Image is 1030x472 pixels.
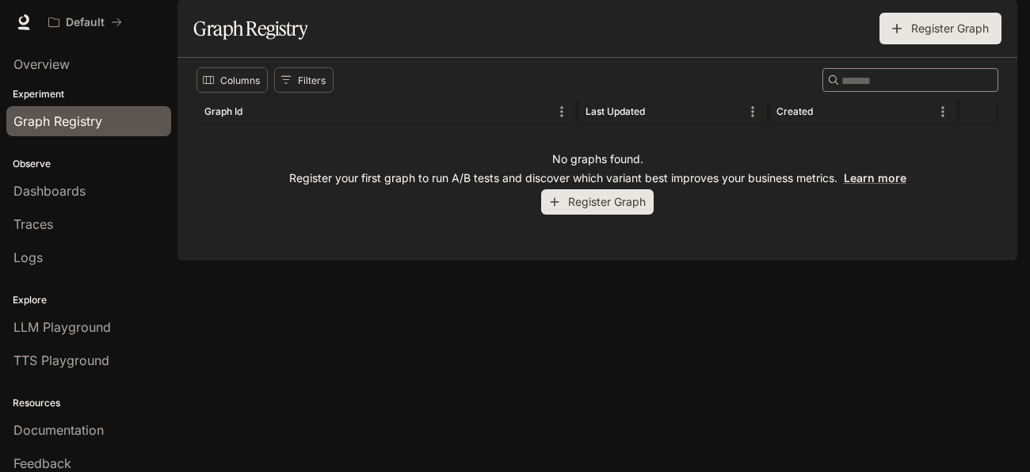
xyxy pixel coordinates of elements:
[541,189,654,215] button: Register Graph
[41,6,129,38] button: All workspaces
[586,105,645,117] div: Last Updated
[204,105,242,117] div: Graph Id
[647,100,670,124] button: Sort
[814,100,838,124] button: Sort
[274,67,334,93] button: Show filters
[193,13,307,44] h1: Graph Registry
[550,100,574,124] button: Menu
[244,100,268,124] button: Sort
[931,100,955,124] button: Menu
[196,67,268,93] button: Select columns
[66,16,105,29] p: Default
[879,13,1001,44] button: Register Graph
[844,171,906,185] a: Learn more
[741,100,765,124] button: Menu
[822,68,998,92] div: Search
[776,105,813,117] div: Created
[552,151,643,167] p: No graphs found.
[289,170,906,186] p: Register your first graph to run A/B tests and discover which variant best improves your business...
